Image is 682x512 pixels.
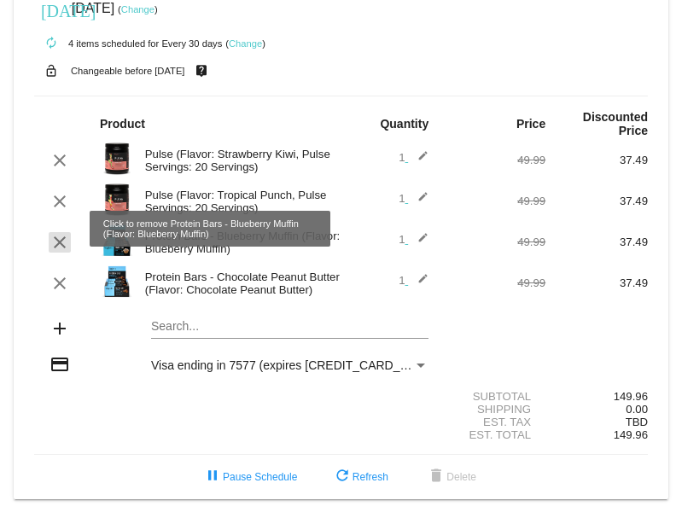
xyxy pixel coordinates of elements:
div: Pulse (Flavor: Tropical Punch, Pulse Servings: 20 Servings) [137,189,341,214]
mat-icon: delete [426,467,446,487]
mat-icon: add [50,318,70,339]
mat-icon: clear [50,150,70,171]
mat-icon: pause [202,467,223,487]
mat-icon: clear [50,191,70,212]
mat-icon: refresh [332,467,353,487]
span: Refresh [332,471,388,483]
span: Delete [426,471,476,483]
span: Pause Schedule [202,471,297,483]
strong: Product [100,117,145,131]
span: 1 [399,274,428,287]
mat-icon: lock_open [41,60,61,82]
span: Visa ending in 7577 (expires [CREDIT_CARD_DATA]) [151,358,437,372]
mat-icon: edit [408,150,428,171]
div: 37.49 [545,154,648,166]
a: Change [229,38,262,49]
small: Changeable before [DATE] [71,66,185,76]
div: 49.99 [443,276,545,289]
a: Change [121,4,154,15]
mat-select: Payment Method [151,358,428,372]
div: Protein Bars - Blueberry Muffin (Flavor: Blueberry Muffin) [137,230,341,255]
img: Image-1-Carousel-Protein-Bar-BM-transp.png [100,224,134,258]
div: 37.49 [545,276,648,289]
mat-icon: autorenew [41,33,61,54]
span: TBD [626,416,648,428]
small: ( ) [225,38,265,49]
div: Subtotal [443,390,545,403]
mat-icon: live_help [191,60,212,82]
img: Image-1-Carousel-Protein-Bar-CPB-transp.png [100,265,134,299]
mat-icon: edit [408,232,428,253]
div: 49.99 [443,154,545,166]
strong: Price [516,117,545,131]
div: Pulse (Flavor: Strawberry Kiwi, Pulse Servings: 20 Servings) [137,148,341,173]
span: 149.96 [614,428,648,441]
button: Delete [412,462,490,492]
div: Protein Bars - Chocolate Peanut Butter (Flavor: Chocolate Peanut Butter) [137,271,341,296]
mat-icon: edit [408,273,428,294]
span: 1 [399,151,428,164]
div: Est. Tax [443,416,545,428]
span: 0.00 [626,403,648,416]
span: 1 [399,233,428,246]
mat-icon: edit [408,191,428,212]
img: Image-1-Carousel-Pulse-20S-Strw-Kiwi-Trransp.png [100,142,134,176]
strong: Quantity [380,117,428,131]
mat-icon: clear [50,232,70,253]
button: Refresh [318,462,402,492]
strong: Discounted Price [583,110,648,137]
div: Est. Total [443,428,545,441]
div: 149.96 [545,390,648,403]
small: ( ) [118,4,158,15]
div: 49.99 [443,195,545,207]
div: Shipping [443,403,545,416]
span: 1 [399,192,428,205]
input: Search... [151,320,428,334]
img: Image-1-Carousel-Pulse-20S-Tropical-Punch-Transp.png [100,183,134,217]
small: 4 items scheduled for Every 30 days [34,38,222,49]
button: Pause Schedule [189,462,311,492]
mat-icon: credit_card [50,354,70,375]
div: 37.49 [545,195,648,207]
mat-icon: clear [50,273,70,294]
div: 37.49 [545,236,648,248]
div: 49.99 [443,236,545,248]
